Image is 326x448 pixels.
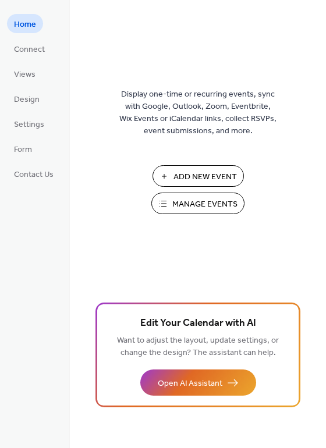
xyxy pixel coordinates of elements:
a: Form [7,139,39,158]
a: Contact Us [7,164,61,183]
span: Add New Event [173,171,237,183]
span: Settings [14,119,44,131]
span: Open AI Assistant [158,378,222,390]
span: Manage Events [172,198,238,211]
span: Edit Your Calendar with AI [140,315,256,332]
span: Form [14,144,32,156]
span: Want to adjust the layout, update settings, or change the design? The assistant can help. [117,333,279,361]
span: Design [14,94,40,106]
button: Manage Events [151,193,245,214]
span: Connect [14,44,45,56]
span: Views [14,69,36,81]
span: Display one-time or recurring events, sync with Google, Outlook, Zoom, Eventbrite, Wix Events or ... [119,88,277,137]
a: Views [7,64,42,83]
button: Add New Event [153,165,244,187]
span: Home [14,19,36,31]
a: Design [7,89,47,108]
span: Contact Us [14,169,54,181]
button: Open AI Assistant [140,369,256,396]
a: Connect [7,39,52,58]
a: Settings [7,114,51,133]
a: Home [7,14,43,33]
